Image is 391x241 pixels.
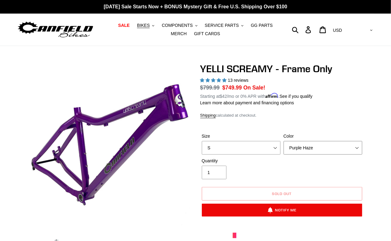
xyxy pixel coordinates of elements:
a: See if you qualify - Learn more about Affirm Financing (opens in modal) [280,94,313,99]
span: Sold out [272,191,292,196]
span: $749.99 [223,85,242,91]
a: GG PARTS [248,21,276,30]
div: calculated at checkout. [200,112,364,118]
button: Sold out [202,187,362,201]
s: $799.99 [200,85,220,91]
span: $42 [220,94,227,99]
span: GG PARTS [251,23,273,28]
span: 13 reviews [228,78,248,83]
h1: YELLI SCREAMY - Frame Only [200,63,364,75]
a: Shipping [200,113,216,118]
button: Notify Me [202,204,362,217]
span: COMPONENTS [162,23,193,28]
button: COMPONENTS [159,21,200,30]
a: GIFT CARDS [191,30,223,38]
label: Quantity [202,158,281,164]
button: SERVICE PARTS [202,21,247,30]
span: SERVICE PARTS [205,23,239,28]
span: 5.00 stars [200,78,228,83]
span: Affirm [265,93,278,98]
p: Starting at /mo or 0% APR with . [200,92,313,100]
a: SALE [115,21,133,30]
label: Color [284,133,362,139]
span: SALE [118,23,130,28]
img: Canfield Bikes [17,20,94,39]
a: Learn more about payment and financing options [200,100,294,105]
a: MERCH [168,30,190,38]
span: MERCH [171,31,187,36]
span: BIKES [137,23,150,28]
button: BIKES [134,21,157,30]
span: On Sale! [243,84,265,92]
label: Size [202,133,281,139]
span: GIFT CARDS [194,31,220,36]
